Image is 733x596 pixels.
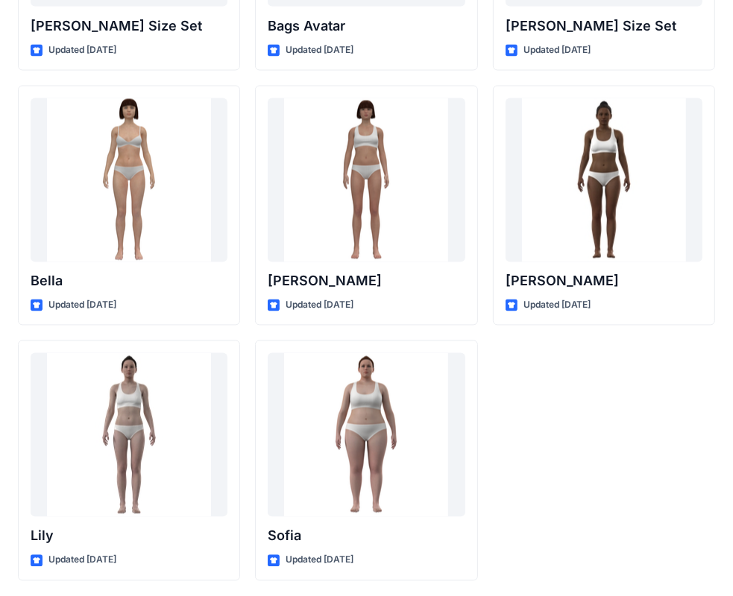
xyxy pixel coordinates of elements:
p: Updated [DATE] [48,298,116,314]
a: Emma [268,98,465,262]
a: Bella [31,98,227,262]
a: Gabrielle [506,98,702,262]
p: Updated [DATE] [523,298,591,314]
p: Updated [DATE] [286,42,353,58]
p: Updated [DATE] [48,553,116,568]
p: Updated [DATE] [523,42,591,58]
a: Lily [31,353,227,517]
p: Sofia [268,526,465,547]
p: [PERSON_NAME] Size Set [31,16,227,37]
p: Bella [31,271,227,292]
p: [PERSON_NAME] [268,271,465,292]
p: Lily [31,526,227,547]
p: Updated [DATE] [286,298,353,314]
p: [PERSON_NAME] [506,271,702,292]
p: Bags Avatar [268,16,465,37]
p: Updated [DATE] [48,42,116,58]
p: [PERSON_NAME] Size Set [506,16,702,37]
a: Sofia [268,353,465,517]
p: Updated [DATE] [286,553,353,568]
